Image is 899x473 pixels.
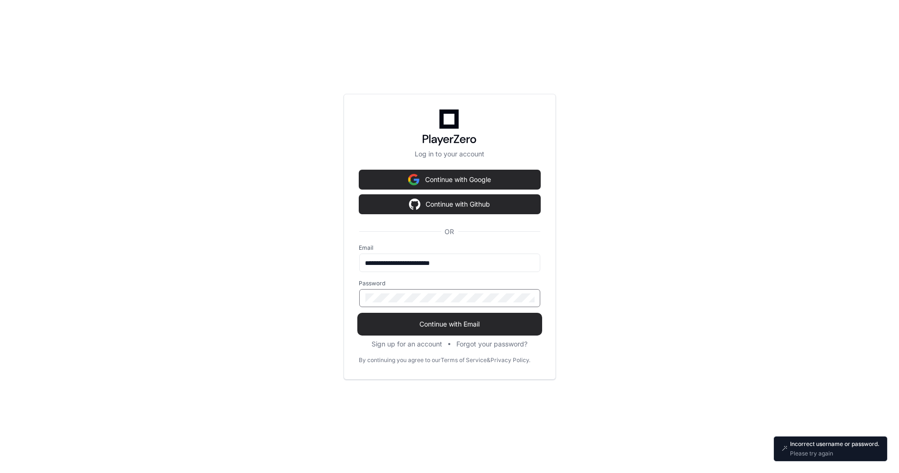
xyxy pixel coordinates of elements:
a: Privacy Policy. [491,356,531,364]
button: Continue with Github [359,195,540,214]
label: Email [359,244,540,252]
label: Password [359,280,540,287]
img: Sign in with google [409,195,420,214]
p: Please try again [790,450,880,457]
button: Continue with Google [359,170,540,189]
a: Terms of Service [441,356,487,364]
button: Forgot your password? [456,339,527,349]
img: Sign in with google [408,170,419,189]
p: Log in to your account [359,149,540,159]
span: OR [441,227,458,236]
button: Sign up for an account [372,339,442,349]
span: Continue with Email [359,319,540,329]
button: Continue with Email [359,315,540,334]
p: Incorrect username or password. [790,440,880,448]
div: & [487,356,491,364]
div: By continuing you agree to our [359,356,441,364]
